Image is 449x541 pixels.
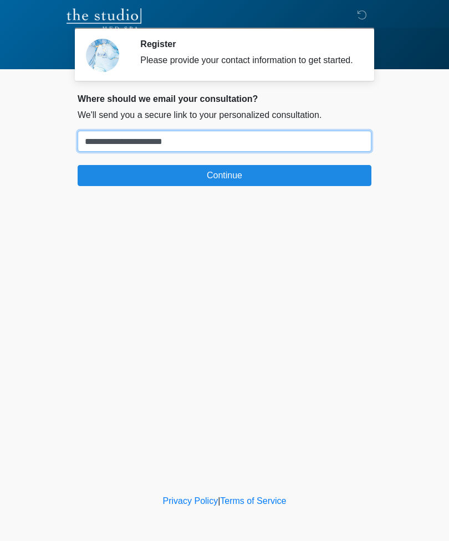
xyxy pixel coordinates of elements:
[140,54,355,67] div: Please provide your contact information to get started.
[78,165,371,186] button: Continue
[78,94,371,104] h2: Where should we email your consultation?
[163,496,218,506] a: Privacy Policy
[140,39,355,49] h2: Register
[78,109,371,122] p: We'll send you a secure link to your personalized consultation.
[218,496,220,506] a: |
[220,496,286,506] a: Terms of Service
[67,8,141,30] img: The Studio Med Spa Logo
[86,39,119,72] img: Agent Avatar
